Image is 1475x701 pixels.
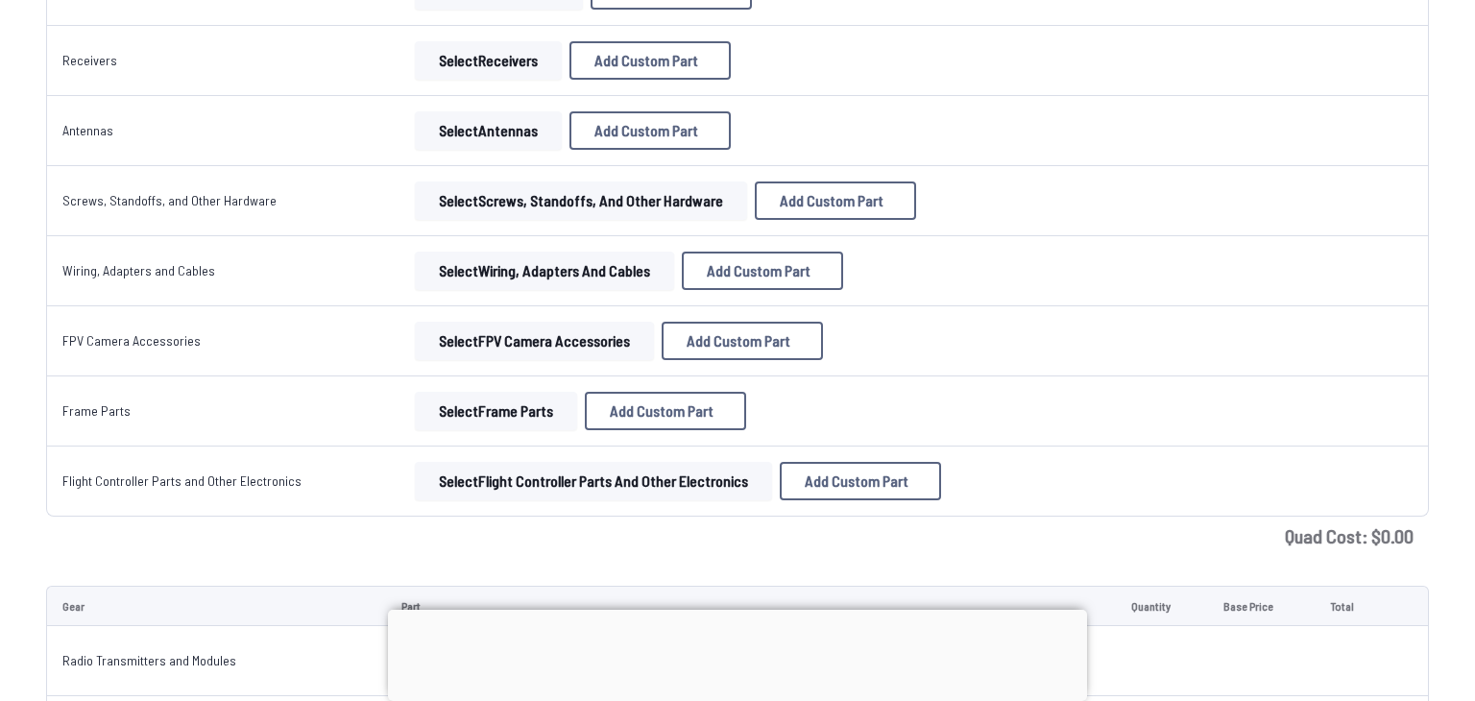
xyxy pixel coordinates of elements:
[755,181,916,220] button: Add Custom Part
[707,263,810,278] span: Add Custom Part
[386,586,1116,626] td: Part
[62,472,302,489] a: Flight Controller Parts and Other Electronics
[415,181,747,220] button: SelectScrews, Standoffs, and Other Hardware
[415,252,674,290] button: SelectWiring, Adapters and Cables
[415,462,772,500] button: SelectFlight Controller Parts and Other Electronics
[780,462,941,500] button: Add Custom Part
[662,322,823,360] button: Add Custom Part
[62,192,277,208] a: Screws, Standoffs, and Other Hardware
[411,111,566,150] a: SelectAntennas
[610,403,713,419] span: Add Custom Part
[585,392,746,430] button: Add Custom Part
[569,41,731,80] button: Add Custom Part
[46,517,1429,555] td: Quad Cost: $ 0.00
[62,652,236,668] a: Radio Transmitters and Modules
[415,41,562,80] button: SelectReceivers
[388,610,1087,696] iframe: Advertisement
[411,41,566,80] a: SelectReceivers
[1208,586,1315,626] td: Base Price
[411,252,678,290] a: SelectWiring, Adapters and Cables
[594,123,698,138] span: Add Custom Part
[46,586,386,626] td: Gear
[62,332,201,349] a: FPV Camera Accessories
[805,473,908,489] span: Add Custom Part
[1116,586,1208,626] td: Quantity
[780,193,883,208] span: Add Custom Part
[411,392,581,430] a: SelectFrame Parts
[415,392,577,430] button: SelectFrame Parts
[687,333,790,349] span: Add Custom Part
[62,402,131,419] a: Frame Parts
[62,52,117,68] a: Receivers
[411,181,751,220] a: SelectScrews, Standoffs, and Other Hardware
[62,262,215,278] a: Wiring, Adapters and Cables
[415,322,654,360] button: SelectFPV Camera Accessories
[415,111,562,150] button: SelectAntennas
[682,252,843,290] button: Add Custom Part
[411,462,776,500] a: SelectFlight Controller Parts and Other Electronics
[62,122,113,138] a: Antennas
[569,111,731,150] button: Add Custom Part
[1315,586,1387,626] td: Total
[594,53,698,68] span: Add Custom Part
[411,322,658,360] a: SelectFPV Camera Accessories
